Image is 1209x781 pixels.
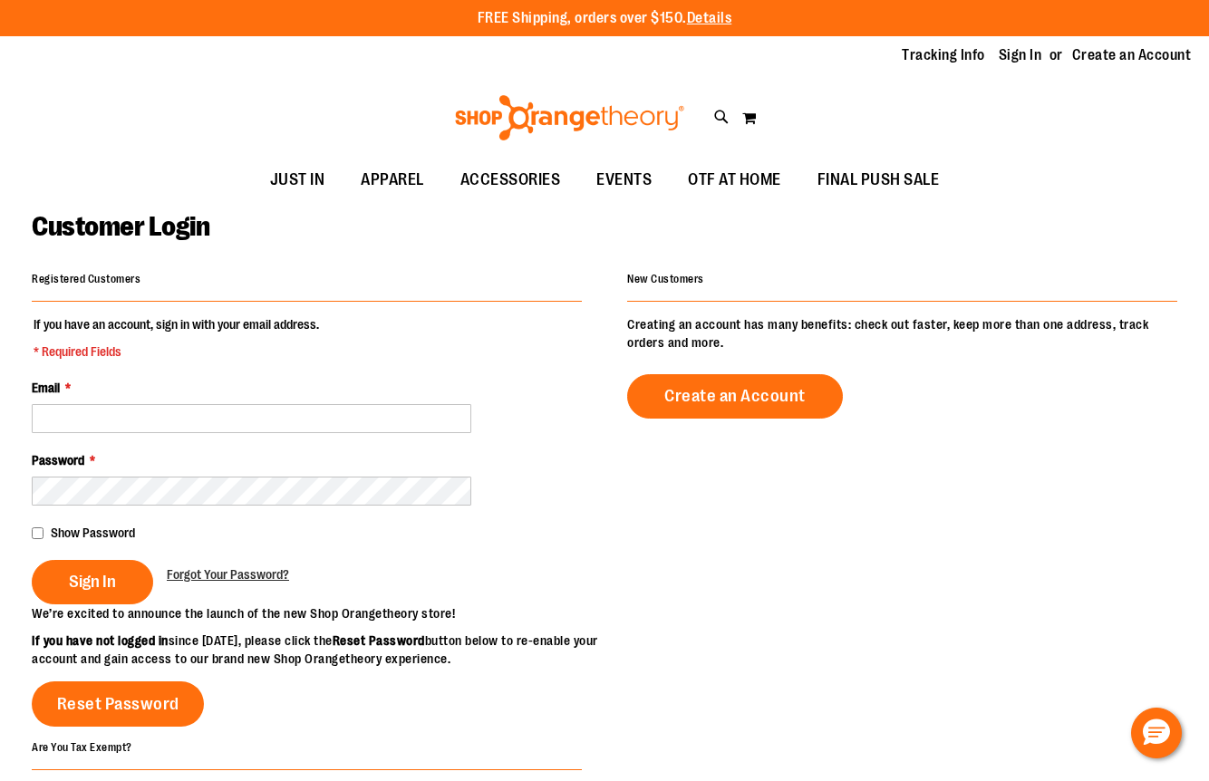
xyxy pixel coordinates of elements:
a: JUST IN [252,159,343,201]
a: Sign In [999,45,1042,65]
p: FREE Shipping, orders over $150. [478,8,732,29]
strong: Registered Customers [32,273,140,285]
span: Password [32,453,84,468]
strong: Are You Tax Exempt? [32,740,132,753]
a: Tracking Info [902,45,985,65]
span: Create an Account [664,386,806,406]
p: We’re excited to announce the launch of the new Shop Orangetheory store! [32,604,604,622]
span: Sign In [69,572,116,592]
strong: New Customers [627,273,704,285]
img: Shop Orangetheory [452,95,687,140]
legend: If you have an account, sign in with your email address. [32,315,321,361]
p: since [DATE], please click the button below to re-enable your account and gain access to our bran... [32,632,604,668]
span: APPAREL [361,159,424,200]
a: Forgot Your Password? [167,565,289,583]
span: JUST IN [270,159,325,200]
a: Details [687,10,732,26]
a: ACCESSORIES [442,159,579,201]
span: OTF AT HOME [688,159,781,200]
span: ACCESSORIES [460,159,561,200]
span: Customer Login [32,211,209,242]
span: FINAL PUSH SALE [817,159,940,200]
span: EVENTS [596,159,652,200]
span: Show Password [51,525,135,540]
span: Reset Password [57,694,179,714]
button: Hello, have a question? Let’s chat. [1131,708,1182,758]
strong: Reset Password [333,633,425,648]
a: APPAREL [343,159,442,201]
a: FINAL PUSH SALE [799,159,958,201]
span: Email [32,381,60,395]
a: OTF AT HOME [670,159,799,201]
strong: If you have not logged in [32,633,169,648]
a: EVENTS [578,159,670,201]
p: Creating an account has many benefits: check out faster, keep more than one address, track orders... [627,315,1177,352]
span: * Required Fields [34,342,319,361]
span: Forgot Your Password? [167,567,289,582]
a: Create an Account [627,374,843,419]
a: Create an Account [1072,45,1192,65]
button: Sign In [32,560,153,604]
a: Reset Password [32,681,204,727]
